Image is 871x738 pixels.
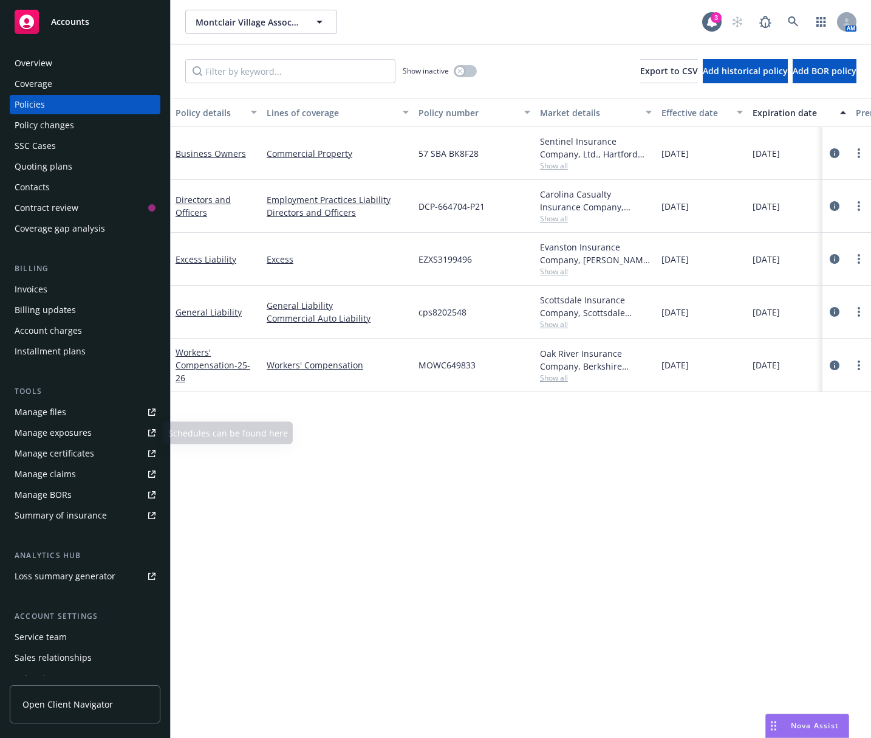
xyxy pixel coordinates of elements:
a: Account charges [10,321,160,340]
a: Report a Bug [753,10,777,34]
span: Show inactive [403,66,449,76]
div: Coverage [15,74,52,94]
span: Show all [540,266,652,277]
div: Oak River Insurance Company, Berkshire Hathaway Homestate Companies (BHHC) [540,347,652,373]
button: Expiration date [748,98,851,127]
a: circleInformation [827,146,842,160]
button: Nova Assist [765,714,849,738]
a: General Liability [267,299,409,312]
span: [DATE] [753,147,780,160]
div: Manage BORs [15,485,72,505]
span: [DATE] [661,253,689,266]
a: Excess [267,253,409,266]
button: Export to CSV [640,59,698,83]
a: Directors and Officers [267,206,409,219]
button: Add BOR policy [793,59,856,83]
div: Service team [15,627,67,647]
a: circleInformation [827,252,842,266]
span: Show all [540,373,652,383]
a: Manage BORs [10,485,160,505]
span: [DATE] [661,359,689,371]
div: Expiration date [753,106,833,119]
button: Add historical policy [703,59,788,83]
div: Evanston Insurance Company, [PERSON_NAME] Insurance, CRC Group [540,241,652,266]
a: Invoices [10,280,160,299]
div: Invoices [15,280,47,299]
span: Add historical policy [703,65,788,77]
a: Excess Liability [176,253,236,265]
a: Commercial Property [267,147,409,160]
div: 3 [711,12,722,23]
span: EZXS3199496 [418,253,472,266]
span: DCP-664704-P21 [418,200,485,213]
a: Related accounts [10,669,160,688]
span: Open Client Navigator [22,698,113,711]
button: Montclair Village Association [185,10,337,34]
a: Workers' Compensation [176,347,250,384]
span: [DATE] [661,147,689,160]
div: Installment plans [15,342,86,361]
span: Nova Assist [791,720,839,731]
a: Coverage [10,74,160,94]
a: Policies [10,95,160,114]
span: MOWC649833 [418,359,476,371]
div: Carolina Casualty Insurance Company, Admiral Insurance Group ([PERSON_NAME] Corporation), CRC Group [540,188,652,213]
a: Manage exposures [10,423,160,443]
a: Employment Practices Liability [267,193,409,206]
a: more [852,199,866,213]
a: circleInformation [827,305,842,319]
button: Policy details [171,98,262,127]
a: Service team [10,627,160,647]
button: Lines of coverage [262,98,414,127]
a: Contract review [10,198,160,218]
span: [DATE] [661,200,689,213]
a: Manage claims [10,464,160,484]
button: Policy number [414,98,535,127]
span: [DATE] [661,306,689,319]
a: more [852,252,866,266]
a: Start snowing [725,10,750,34]
span: [DATE] [753,200,780,213]
div: Sales relationships [15,648,92,667]
div: Policies [15,95,45,114]
div: SSC Cases [15,136,56,156]
div: Manage exposures [15,423,92,443]
a: Policy changes [10,116,160,135]
div: Policy number [418,106,517,119]
span: Export to CSV [640,65,698,77]
span: [DATE] [753,306,780,319]
div: Scottsdale Insurance Company, Scottsdale Insurance Company (Nationwide), CRC Group [540,294,652,319]
a: Installment plans [10,342,160,361]
div: Manage claims [15,464,76,484]
div: Effective date [661,106,729,119]
div: Manage files [15,402,66,422]
button: Market details [535,98,657,127]
div: Analytics hub [10,550,160,562]
div: Loss summary generator [15,567,115,586]
a: more [852,305,866,319]
div: Coverage gap analysis [15,219,105,238]
a: circleInformation [827,199,842,213]
div: Contract review [15,198,78,218]
a: Loss summary generator [10,567,160,586]
div: Lines of coverage [267,106,395,119]
button: Effective date [657,98,748,127]
a: Manage files [10,402,160,422]
div: Manage certificates [15,444,94,463]
div: Summary of insurance [15,506,107,525]
a: Quoting plans [10,157,160,176]
div: Account settings [10,610,160,622]
div: Billing updates [15,300,76,320]
div: Related accounts [15,669,84,688]
a: Coverage gap analysis [10,219,160,238]
a: General Liability [176,306,242,318]
div: Billing [10,263,160,275]
a: Business Owners [176,148,246,159]
div: Contacts [15,178,50,197]
a: Summary of insurance [10,506,160,525]
a: Overview [10,53,160,73]
a: Switch app [809,10,833,34]
a: SSC Cases [10,136,160,156]
div: Quoting plans [15,157,72,176]
div: Overview [15,53,52,73]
